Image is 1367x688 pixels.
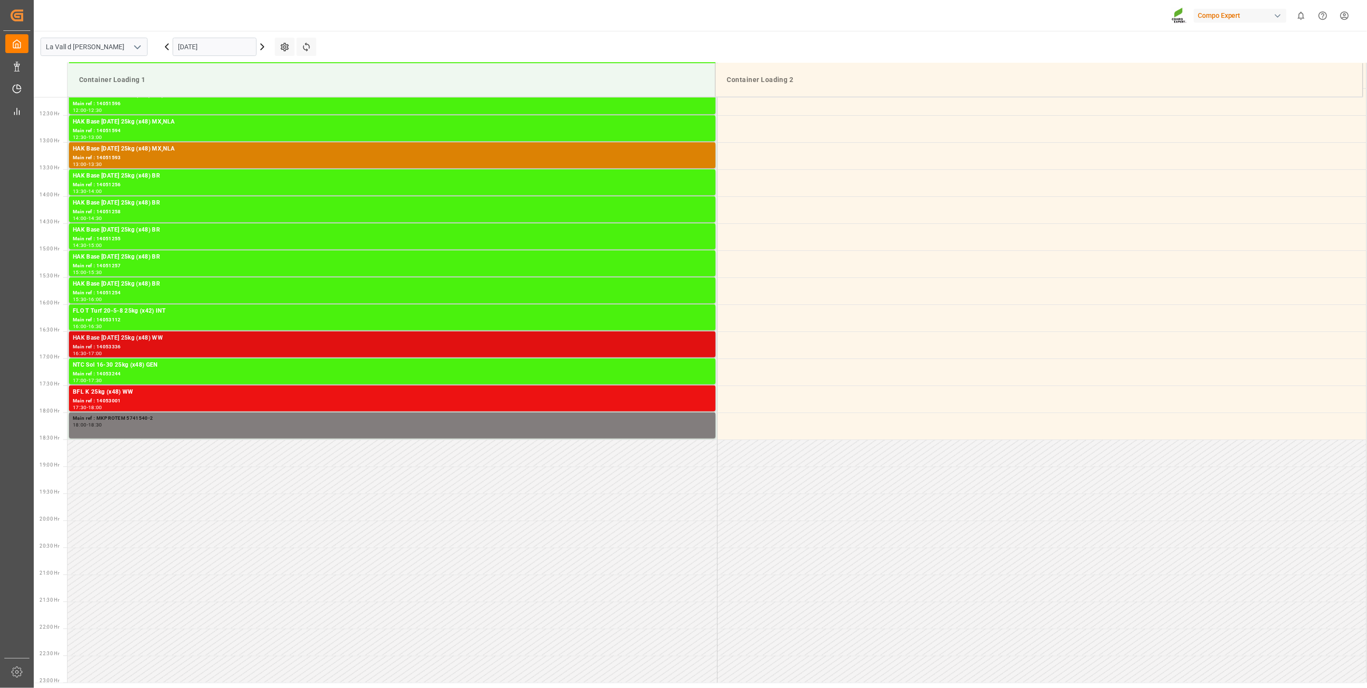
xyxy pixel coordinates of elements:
[73,370,712,378] div: Main ref : 14053244
[1194,9,1286,23] div: Compo Expert
[88,405,102,410] div: 18:00
[87,423,88,427] div: -
[723,71,1355,89] div: Container Loading 2
[87,297,88,302] div: -
[40,165,59,170] span: 13:30 Hr
[73,235,712,243] div: Main ref : 14051255
[1290,5,1312,27] button: show 0 new notifications
[73,144,712,154] div: HAK Base [DATE] 25kg (x48) MX,NLA
[73,181,712,189] div: Main ref : 14051256
[40,516,59,522] span: 20:00 Hr
[73,414,712,423] div: Main ref : MKP ROTEM 5741540-2
[87,189,88,193] div: -
[40,435,59,440] span: 18:30 Hr
[73,270,87,275] div: 15:00
[1172,7,1187,24] img: Screenshot%202023-09-29%20at%2010.02.21.png_1712312052.png
[73,316,712,324] div: Main ref : 14053112
[87,351,88,356] div: -
[87,270,88,275] div: -
[73,100,712,108] div: Main ref : 14051596
[87,135,88,139] div: -
[40,597,59,603] span: 21:30 Hr
[173,38,257,56] input: DD.MM.YYYY
[73,135,87,139] div: 12:30
[73,405,87,410] div: 17:30
[88,423,102,427] div: 18:30
[73,289,712,297] div: Main ref : 14051254
[40,543,59,549] span: 20:30 Hr
[73,171,712,181] div: HAK Base [DATE] 25kg (x48) BR
[40,246,59,251] span: 15:00 Hr
[73,333,712,343] div: HAK Base [DATE] 25kg (x48) WW
[40,192,59,197] span: 14:00 Hr
[73,360,712,370] div: NTC Sol 16-30 25kg (x48) GEN
[73,127,712,135] div: Main ref : 14051594
[1194,6,1290,25] button: Compo Expert
[40,111,59,116] span: 12:30 Hr
[88,216,102,220] div: 14:30
[40,678,59,684] span: 23:00 Hr
[88,108,102,112] div: 12:30
[88,324,102,329] div: 16:30
[40,462,59,468] span: 19:00 Hr
[73,225,712,235] div: HAK Base [DATE] 25kg (x48) BR
[88,243,102,248] div: 15:00
[88,162,102,166] div: 13:30
[73,154,712,162] div: Main ref : 14051593
[88,351,102,356] div: 17:00
[40,300,59,305] span: 16:00 Hr
[40,219,59,224] span: 14:30 Hr
[73,243,87,248] div: 14:30
[73,198,712,208] div: HAK Base [DATE] 25kg (x48) BR
[73,162,87,166] div: 13:00
[40,624,59,630] span: 22:00 Hr
[87,216,88,220] div: -
[73,279,712,289] div: HAK Base [DATE] 25kg (x48) BR
[73,189,87,193] div: 13:30
[73,216,87,220] div: 14:00
[87,324,88,329] div: -
[73,262,712,270] div: Main ref : 14051257
[88,297,102,302] div: 16:00
[88,135,102,139] div: 13:00
[130,40,144,55] button: open menu
[88,378,102,383] div: 17:30
[73,324,87,329] div: 16:00
[87,162,88,166] div: -
[40,570,59,576] span: 21:00 Hr
[73,108,87,112] div: 12:00
[73,351,87,356] div: 16:30
[73,306,712,316] div: FLO T Turf 20-5-8 25kg (x42) INT
[75,71,707,89] div: Container Loading 1
[1312,5,1334,27] button: Help Center
[87,405,88,410] div: -
[40,273,59,278] span: 15:30 Hr
[40,408,59,413] span: 18:00 Hr
[73,297,87,302] div: 15:30
[40,651,59,657] span: 22:30 Hr
[73,117,712,127] div: HAK Base [DATE] 25kg (x48) MX,NLA
[87,108,88,112] div: -
[88,270,102,275] div: 15:30
[73,208,712,216] div: Main ref : 14051258
[40,354,59,359] span: 17:00 Hr
[88,189,102,193] div: 14:00
[73,252,712,262] div: HAK Base [DATE] 25kg (x48) BR
[87,243,88,248] div: -
[73,387,712,397] div: BFL K 25kg (x48) WW
[40,327,59,332] span: 16:30 Hr
[40,138,59,143] span: 13:00 Hr
[73,343,712,351] div: Main ref : 14053336
[73,378,87,383] div: 17:00
[41,38,148,56] input: Type to search/select
[73,397,712,405] div: Main ref : 14053001
[40,489,59,495] span: 19:30 Hr
[73,423,87,427] div: 18:00
[40,381,59,386] span: 17:30 Hr
[87,378,88,383] div: -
